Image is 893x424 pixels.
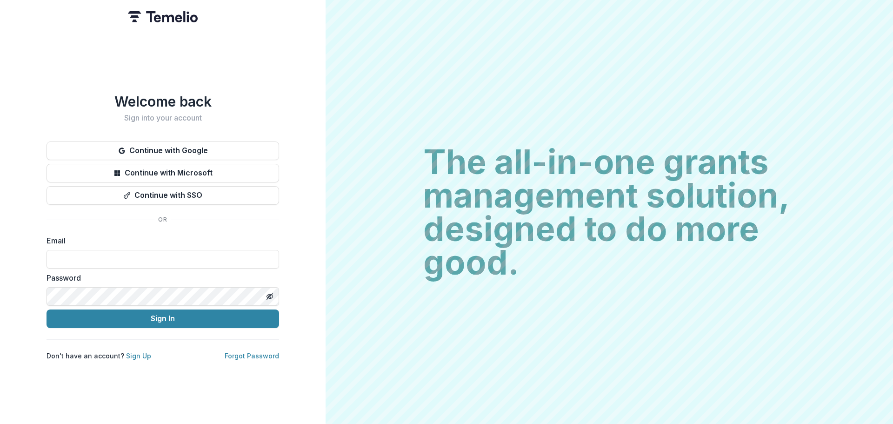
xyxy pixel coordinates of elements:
img: Temelio [128,11,198,22]
button: Continue with SSO [47,186,279,205]
a: Sign Up [126,352,151,360]
p: Don't have an account? [47,351,151,361]
button: Toggle password visibility [262,289,277,304]
button: Continue with Microsoft [47,164,279,182]
a: Forgot Password [225,352,279,360]
label: Email [47,235,273,246]
label: Password [47,272,273,283]
button: Sign In [47,310,279,328]
button: Continue with Google [47,141,279,160]
h2: Sign into your account [47,114,279,122]
h1: Welcome back [47,93,279,110]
